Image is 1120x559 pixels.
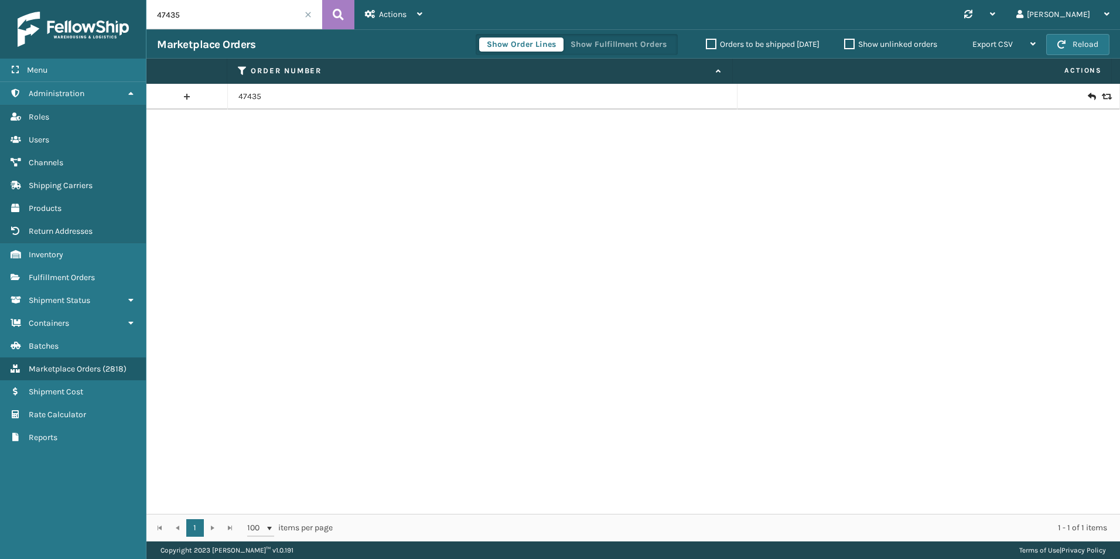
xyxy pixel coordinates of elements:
span: Return Addresses [29,226,93,236]
span: Fulfillment Orders [29,272,95,282]
button: Show Order Lines [479,38,564,52]
span: Batches [29,341,59,351]
span: ( 2818 ) [103,364,127,374]
a: 1 [186,519,204,537]
a: Terms of Use [1019,546,1060,554]
div: | [1019,541,1106,559]
a: 47435 [238,91,261,103]
span: Shipment Status [29,295,90,305]
span: Marketplace Orders [29,364,101,374]
p: Copyright 2023 [PERSON_NAME]™ v 1.0.191 [161,541,293,559]
h3: Marketplace Orders [157,38,255,52]
img: logo [18,12,129,47]
span: Actions [379,9,407,19]
button: Show Fulfillment Orders [563,38,674,52]
span: Administration [29,88,84,98]
a: Privacy Policy [1061,546,1106,554]
span: Rate Calculator [29,410,86,420]
span: Actions [736,61,1109,80]
span: Roles [29,112,49,122]
span: Channels [29,158,63,168]
div: 1 - 1 of 1 items [349,522,1107,534]
label: Orders to be shipped [DATE] [706,39,819,49]
i: Replace [1102,93,1109,101]
span: Shipping Carriers [29,180,93,190]
i: Create Return Label [1088,91,1095,103]
label: Show unlinked orders [844,39,937,49]
span: items per page [247,519,333,537]
span: Reports [29,432,57,442]
label: Order Number [251,66,710,76]
span: 100 [247,522,265,534]
span: Containers [29,318,69,328]
span: Menu [27,65,47,75]
span: Users [29,135,49,145]
span: Products [29,203,62,213]
span: Shipment Cost [29,387,83,397]
span: Inventory [29,250,63,260]
button: Reload [1046,34,1109,55]
span: Export CSV [972,39,1013,49]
